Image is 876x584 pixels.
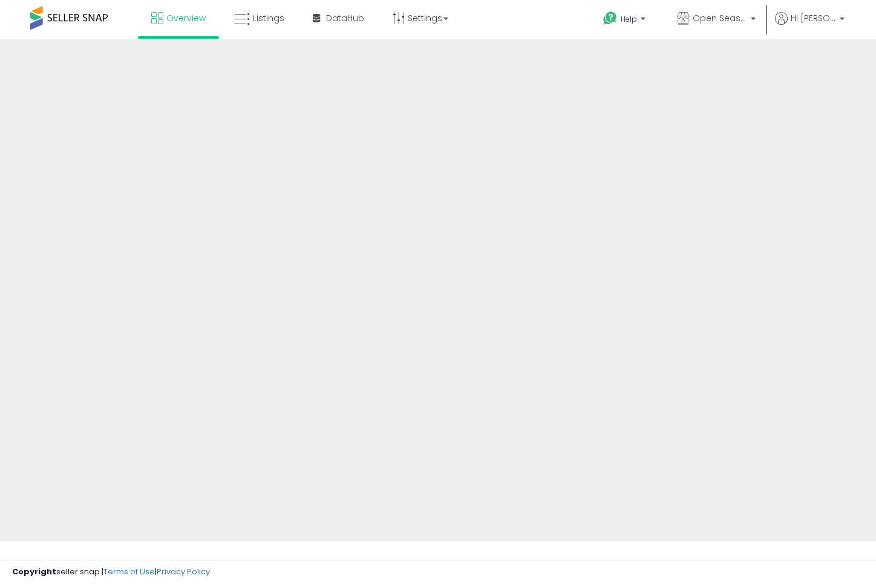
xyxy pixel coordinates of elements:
span: Listings [253,12,284,24]
span: Overview [166,12,206,24]
span: Hi [PERSON_NAME] [791,12,836,24]
a: Help [593,2,658,39]
span: Open Seasons [693,12,747,24]
span: Help [621,14,637,24]
a: Hi [PERSON_NAME] [775,12,845,39]
i: Get Help [603,11,618,26]
span: DataHub [326,12,364,24]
